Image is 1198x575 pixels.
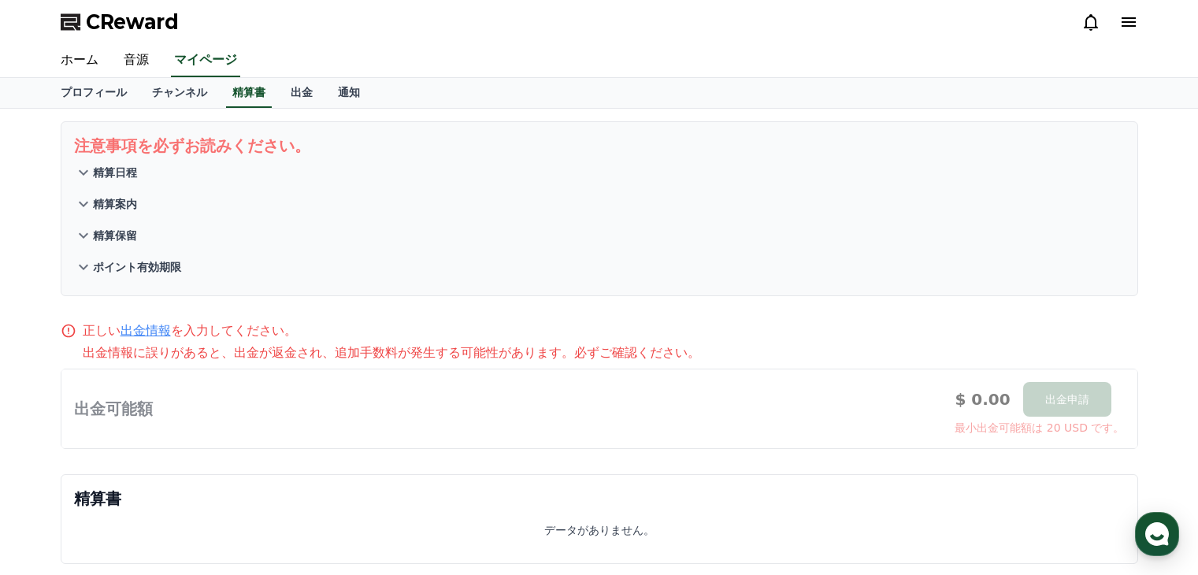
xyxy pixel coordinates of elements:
[48,78,139,108] a: プロフィール
[93,228,137,243] p: 精算保留
[48,44,111,77] a: ホーム
[121,323,171,338] a: 出金情報
[83,321,297,340] p: 正しい を入力してください。
[278,78,325,108] a: 出金
[325,78,373,108] a: 通知
[226,78,272,108] a: 精算書
[93,165,137,180] p: 精算日程
[111,44,161,77] a: 音源
[74,488,1125,510] p: 精算書
[74,188,1125,220] button: 精算案内
[171,44,240,77] a: マイページ
[83,343,1138,362] p: 出金情報に誤りがあると、出金が返金され、追加手数料が発生する可能性があります。必ずご確認ください。
[74,220,1125,251] button: 精算保留
[86,9,179,35] span: CReward
[93,196,137,212] p: 精算案内
[139,78,220,108] a: チャンネル
[544,522,655,538] p: データがありません。
[74,135,1125,157] p: 注意事項を必ずお読みください。
[61,9,179,35] a: CReward
[74,251,1125,283] button: ポイント有効期限
[93,259,181,275] p: ポイント有効期限
[74,157,1125,188] button: 精算日程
